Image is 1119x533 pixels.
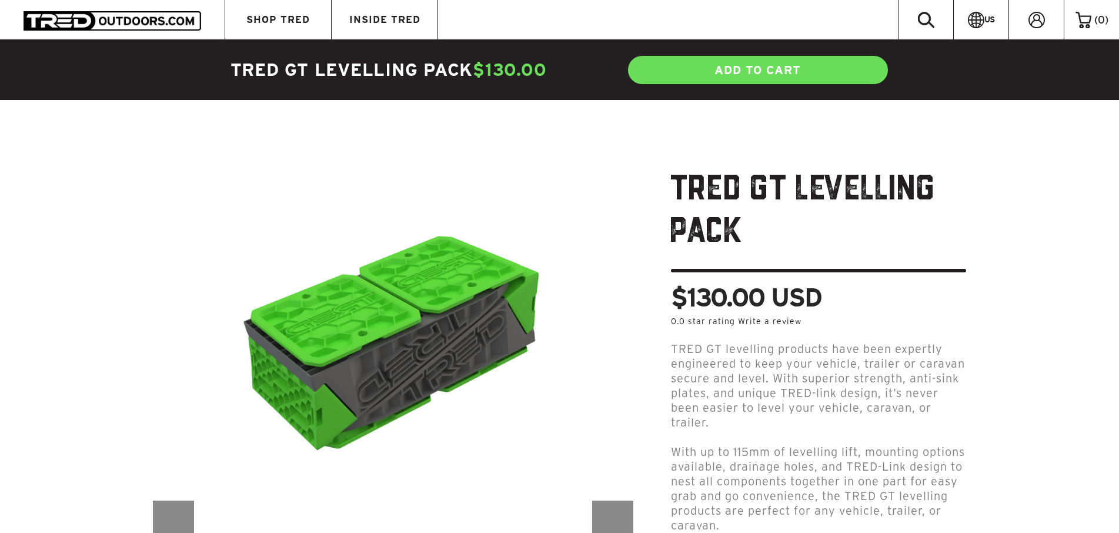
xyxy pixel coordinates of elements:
a: ADD TO CART [627,55,889,85]
span: 0 [1098,14,1105,25]
span: With up to 115mm of levelling lift, mounting options available, drainage holes, and TRED-Link des... [671,445,965,532]
span: 0.0 star rating [671,317,735,326]
a: Write a review [738,317,801,326]
span: ( ) [1094,15,1108,25]
span: $130.00 USD [671,284,821,310]
span: SHOP TRED [246,15,310,25]
img: TRED Outdoors America [24,11,201,31]
h4: TRED GT LEVELLING PACK [231,58,560,82]
img: cart-icon [1075,11,1091,28]
h1: TRED GT LEVELLING PACK [671,169,966,272]
span: $130.00 [473,60,546,79]
span: TRED GT levelling products have been expertly engineered to keep your vehicle, trailer or caravan... [671,342,965,429]
img: TREDGTLevellingRampGreenPack_700x.jpg [228,169,559,501]
span: INSIDE TRED [349,15,420,25]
